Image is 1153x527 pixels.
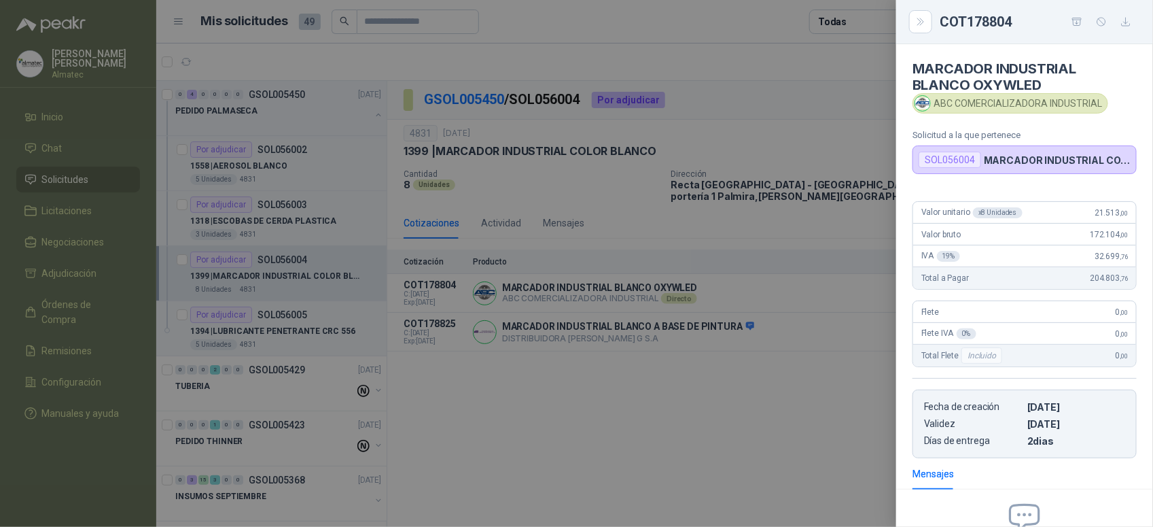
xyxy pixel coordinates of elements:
span: IVA [921,251,960,262]
span: 0 [1116,307,1128,317]
div: 0 % [957,328,976,339]
p: Días de entrega [924,435,1022,447]
div: SOL056004 [919,152,981,168]
span: ,00 [1120,309,1128,316]
p: Validez [924,418,1022,430]
span: Total Flete [921,347,1005,364]
span: Valor bruto [921,230,961,239]
span: 0 [1116,329,1128,339]
p: Fecha de creación [924,401,1022,413]
span: ,76 [1120,253,1128,260]
div: 19 % [937,251,961,262]
p: MARCADOR INDUSTRIAL COLOR BLANCO [984,154,1131,166]
span: 204.803 [1090,273,1128,283]
h4: MARCADOR INDUSTRIAL BLANCO OXYWLED [912,61,1137,93]
span: Flete IVA [921,328,976,339]
span: 21.513 [1095,208,1128,218]
span: ,00 [1120,352,1128,360]
p: 2 dias [1027,435,1125,447]
p: [DATE] [1027,401,1125,413]
img: Company Logo [915,96,930,111]
span: Flete [921,307,939,317]
div: Incluido [961,347,1002,364]
p: Solicitud a la que pertenece [912,130,1137,140]
span: ,00 [1120,209,1128,217]
p: [DATE] [1027,418,1125,430]
span: Valor unitario [921,207,1023,218]
div: x 8 Unidades [973,207,1023,218]
span: ,76 [1120,275,1128,282]
div: COT178804 [940,11,1137,33]
span: 172.104 [1090,230,1128,239]
span: ,00 [1120,231,1128,239]
div: Mensajes [912,466,954,481]
button: Close [912,14,929,30]
span: 32.699 [1095,252,1128,261]
div: ABC COMERCIALIZADORA INDUSTRIAL [912,93,1108,114]
span: 0 [1116,351,1128,360]
span: ,00 [1120,330,1128,338]
span: Total a Pagar [921,273,969,283]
